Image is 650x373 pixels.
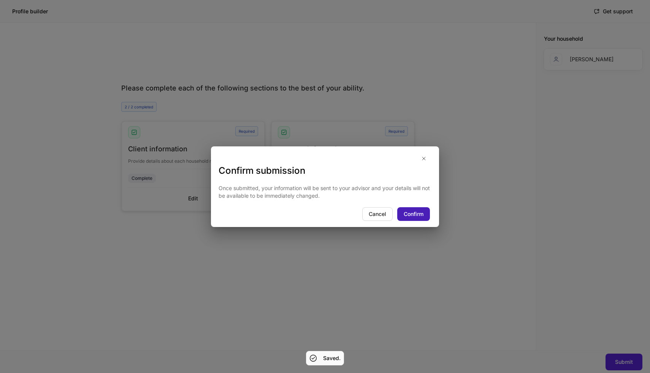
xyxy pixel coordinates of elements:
h5: Saved. [323,354,341,362]
p: Once submitted, your information will be sent to your advisor and your details will not be availa... [219,184,431,200]
button: Confirm [397,207,430,221]
div: Confirm [404,210,423,218]
div: Cancel [369,210,386,218]
button: Cancel [362,207,393,221]
h3: Confirm submission [219,165,431,177]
